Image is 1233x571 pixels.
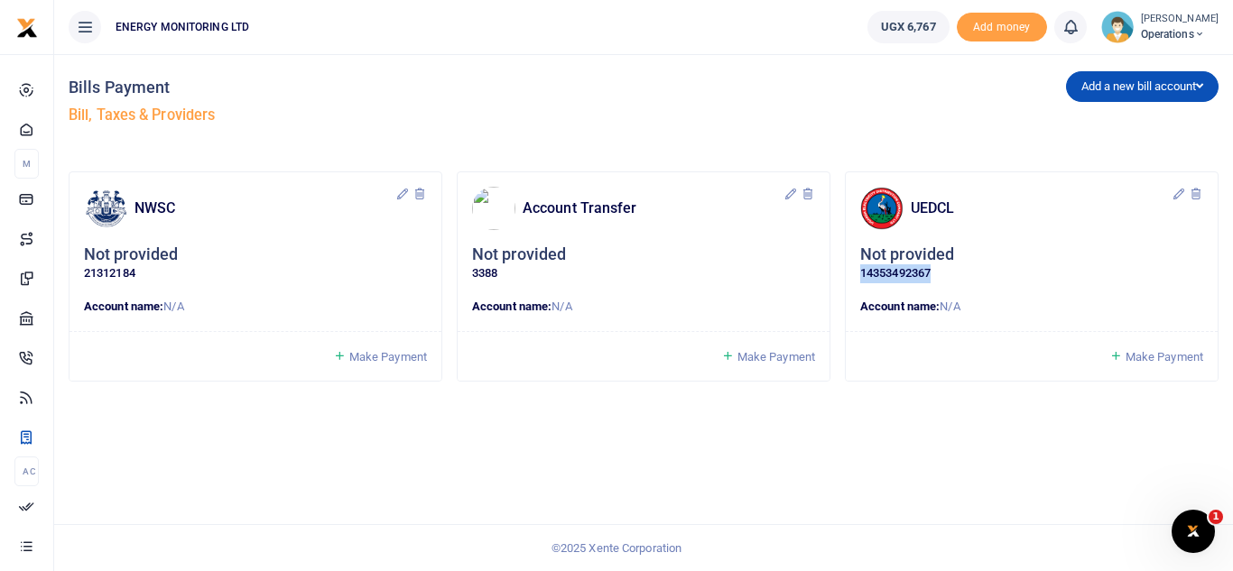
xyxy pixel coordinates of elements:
[333,346,427,367] a: Make Payment
[1141,26,1219,42] span: Operations
[940,299,960,313] span: N/A
[1141,12,1219,27] small: [PERSON_NAME]
[472,299,552,313] strong: Account name:
[552,299,571,313] span: N/A
[1101,11,1134,43] img: profile-user
[472,264,815,283] p: 3388
[721,346,815,367] a: Make Payment
[1172,510,1215,553] iframe: Intercom live chat
[163,299,183,313] span: N/A
[14,456,39,486] li: Ac
[1101,11,1219,43] a: profile-user [PERSON_NAME] Operations
[349,350,427,364] span: Make Payment
[472,244,566,265] h5: Not provided
[16,20,38,33] a: logo-small logo-large logo-large
[134,198,395,218] h4: NWSC
[523,198,783,218] h4: Account Transfer
[69,78,636,97] h4: Bills Payment
[860,244,954,265] h5: Not provided
[1109,346,1203,367] a: Make Payment
[881,18,936,36] span: UGX 6,767
[84,299,163,313] strong: Account name:
[1066,71,1219,102] button: Add a new bill account
[472,244,815,283] div: Click to update
[957,13,1047,42] span: Add money
[14,149,39,179] li: M
[860,299,940,313] strong: Account name:
[1126,350,1203,364] span: Make Payment
[16,17,38,39] img: logo-small
[911,198,1172,218] h4: UEDCL
[867,11,950,43] a: UGX 6,767
[84,244,178,265] h5: Not provided
[69,106,636,124] h5: Bill, Taxes & Providers
[860,244,1203,283] div: Click to update
[737,350,815,364] span: Make Payment
[1209,510,1223,524] span: 1
[860,264,1203,283] p: 14353492367
[108,19,256,35] span: ENERGY MONITORING LTD
[957,13,1047,42] li: Toup your wallet
[84,264,427,283] p: 21312184
[957,19,1047,32] a: Add money
[84,244,427,283] div: Click to update
[860,11,957,43] li: Wallet ballance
